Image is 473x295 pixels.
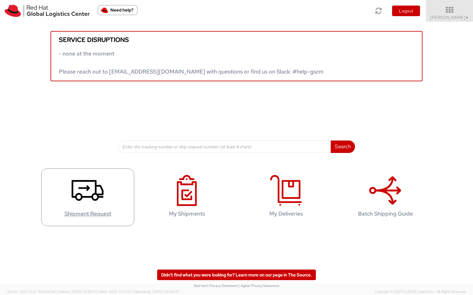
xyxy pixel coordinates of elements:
[48,211,128,217] h4: Shipment Request
[59,50,324,75] span: - none at the moment Please reach out to [EMAIL_ADDRESS][DOMAIN_NAME] with questions or find us o...
[157,270,316,280] a: Didn't find what you were looking for? Learn more on our page in The Source.
[339,168,432,226] a: Batch Shipping Guide
[97,5,138,15] button: Need help?
[465,15,469,20] span: ▼
[246,211,326,217] h4: My Deliveries
[5,5,90,17] img: rh-logistics-00dfa346123c4ec078e1.svg
[118,141,331,153] input: Enter the tracking number or ship request number (at least 4 chars)
[331,141,355,153] button: Search
[140,289,179,294] span: master, [DATE] 08:04:37
[51,31,422,81] a: Service disruptions - none at the moment Please reach out to [EMAIL_ADDRESS][DOMAIN_NAME] with qu...
[59,36,414,43] h5: Service disruptions
[41,168,134,226] a: Shipment Request
[430,15,469,20] span: [PERSON_NAME]
[240,168,333,226] a: My Deliveries
[392,6,420,16] button: Logout
[147,211,227,217] h4: My Shipments
[140,168,233,226] a: My Shipments
[345,211,425,217] h4: Batch Shipping Guide
[60,289,97,294] span: master, [DATE] 10:09:35
[98,289,179,294] span: Client: 2025.21.0-c073d8a
[7,289,97,294] span: Server: 2025.21.0-769a9a7b8c3
[375,289,466,294] span: Copyright © [DATE]-[DATE] Agistix Inc., All Rights Reserved
[194,284,238,288] a: Red Hat's Privacy Statement
[239,284,279,288] a: | Agistix Privacy Statement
